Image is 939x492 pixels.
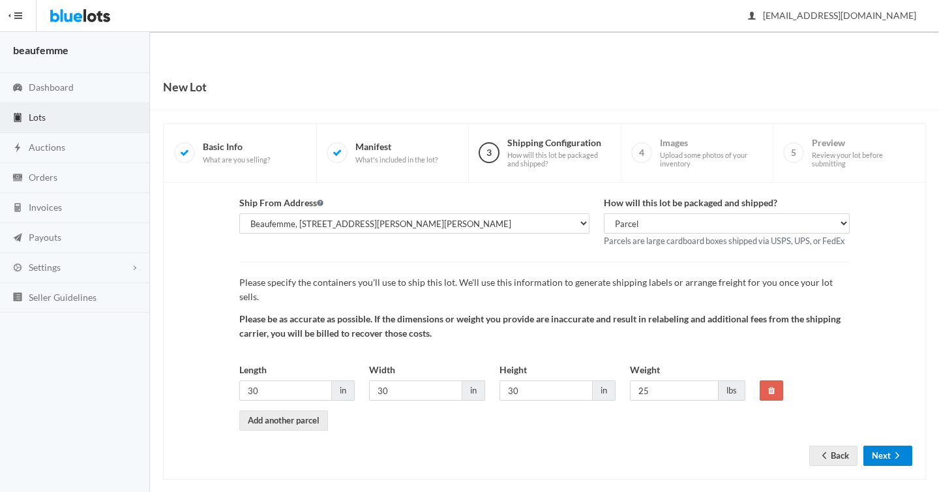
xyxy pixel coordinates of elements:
[462,380,485,401] span: in
[11,142,24,155] ion-icon: flash
[479,142,499,163] span: 3
[11,202,24,215] ion-icon: calculator
[239,313,841,339] strong: Please be as accurate as possible. If the dimensions or weight you provide are inaccurate and res...
[29,202,62,213] span: Invoices
[660,151,763,168] span: Upload some photos of your inventory
[239,196,323,211] label: Ship From Address
[719,380,745,401] span: lbs
[29,292,97,303] span: Seller Guidelines
[355,155,438,164] span: What's included in the lot?
[812,151,915,168] span: Review your lot before submitting
[29,232,61,243] span: Payouts
[630,363,660,378] label: Weight
[507,151,610,168] span: How will this lot be packaged and shipped?
[355,141,438,164] span: Manifest
[29,172,57,183] span: Orders
[203,155,270,164] span: What are you selling?
[660,137,763,168] span: Images
[11,292,24,304] ion-icon: list box
[11,172,24,185] ion-icon: cash
[11,232,24,245] ion-icon: paper plane
[507,137,610,168] span: Shipping Configuration
[369,363,395,378] label: Width
[29,262,61,273] span: Settings
[11,112,24,125] ion-icon: clipboard
[604,196,777,211] label: How will this lot be packaged and shipped?
[332,380,355,401] span: in
[818,450,831,463] ion-icon: arrow back
[239,275,850,305] p: Please specify the containers you'll use to ship this lot. We'll use this information to generate...
[203,141,270,164] span: Basic Info
[891,450,904,463] ion-icon: arrow forward
[11,262,24,275] ion-icon: cog
[29,82,74,93] span: Dashboard
[163,77,207,97] h1: New Lot
[749,10,916,21] span: [EMAIL_ADDRESS][DOMAIN_NAME]
[812,137,915,168] span: Preview
[11,82,24,95] ion-icon: speedometer
[593,380,616,401] span: in
[13,44,68,56] strong: beaufemme
[863,446,912,466] button: Nextarrow forward
[29,112,46,123] span: Lots
[604,236,844,246] small: Parcels are large cardboard boxes shipped via USPS, UPS, or FedEx
[745,10,758,23] ion-icon: person
[809,446,857,466] a: arrow backBack
[239,363,267,378] label: Length
[631,142,652,163] span: 4
[239,410,328,431] a: Add another parcel
[783,142,804,163] span: 5
[29,142,65,153] span: Auctions
[499,363,527,378] label: Height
